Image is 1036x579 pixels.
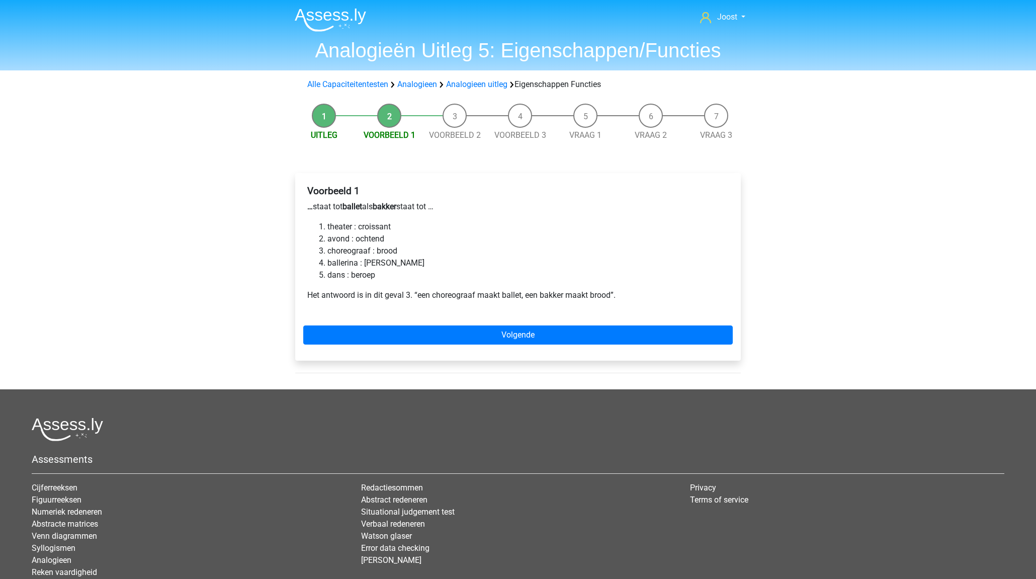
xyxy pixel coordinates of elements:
[32,495,81,505] a: Figuurreeksen
[327,257,729,269] li: ballerina : [PERSON_NAME]
[307,202,313,211] b: …
[311,130,337,140] a: Uitleg
[32,519,98,529] a: Abstracte matrices
[32,543,75,553] a: Syllogismen
[327,269,729,281] li: dans : beroep
[397,79,437,89] a: Analogieen
[327,233,729,245] li: avond : ochtend
[690,483,716,492] a: Privacy
[361,543,429,553] a: Error data checking
[295,8,366,32] img: Assessly
[32,555,71,565] a: Analogieen
[696,11,749,23] a: Joost
[700,130,732,140] a: Vraag 3
[287,38,749,62] h1: Analogieën Uitleg 5: Eigenschappen/Functies
[32,418,103,441] img: Assessly logo
[327,245,729,257] li: choreograaf : brood
[364,130,415,140] a: Voorbeeld 1
[361,495,427,505] a: Abstract redeneren
[361,483,423,492] a: Redactiesommen
[307,201,729,213] p: staat tot als staat tot …
[690,495,748,505] a: Terms of service
[717,12,737,22] span: Joost
[307,185,360,197] b: Voorbeeld 1
[635,130,667,140] a: Vraag 2
[32,507,102,517] a: Numeriek redeneren
[361,519,425,529] a: Verbaal redeneren
[429,130,481,140] a: Voorbeeld 2
[327,221,729,233] li: theater : croissant
[494,130,546,140] a: Voorbeeld 3
[361,531,412,541] a: Watson glaser
[361,555,421,565] a: [PERSON_NAME]
[361,507,455,517] a: Situational judgement test
[32,453,1004,465] h5: Assessments
[32,483,77,492] a: Cijferreeksen
[307,289,729,301] p: Het antwoord is in dit geval 3. “een choreograaf maakt ballet, een bakker maakt brood”.
[303,78,733,91] div: Eigenschappen Functies
[32,567,97,577] a: Reken vaardigheid
[307,79,388,89] a: Alle Capaciteitentesten
[32,531,97,541] a: Venn diagrammen
[569,130,601,140] a: Vraag 1
[446,79,507,89] a: Analogieen uitleg
[303,325,733,345] a: Volgende
[342,202,362,211] b: ballet
[373,202,396,211] b: bakker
